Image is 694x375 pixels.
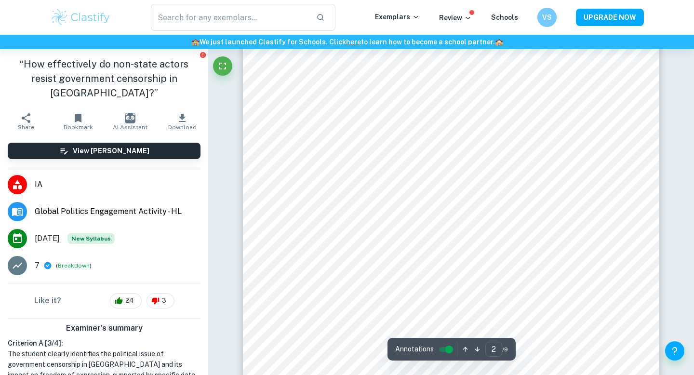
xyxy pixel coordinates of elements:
[542,12,553,23] h6: VS
[151,4,308,31] input: Search for any exemplars...
[35,260,40,271] p: 7
[495,38,503,46] span: 🏫
[395,344,434,354] span: Annotations
[199,51,206,58] button: Report issue
[35,206,200,217] span: Global Politics Engagement Activity - HL
[213,56,232,76] button: Fullscreen
[8,338,200,348] h6: Criterion A [ 3 / 4 ]:
[375,12,420,22] p: Exemplars
[56,261,92,270] span: ( )
[104,108,156,135] button: AI Assistant
[346,38,361,46] a: here
[8,57,200,100] h1: “How effectively do non-state actors resist government censorship in [GEOGRAPHIC_DATA]?”
[491,13,518,21] a: Schools
[168,124,197,131] span: Download
[125,113,135,123] img: AI Assistant
[58,261,90,270] button: Breakdown
[52,108,104,135] button: Bookmark
[18,124,34,131] span: Share
[35,179,200,190] span: IA
[2,37,692,47] h6: We just launched Clastify for Schools. Click to learn how to become a school partner.
[156,108,208,135] button: Download
[439,13,472,23] p: Review
[576,9,644,26] button: UPGRADE NOW
[67,233,115,244] div: Starting from the May 2026 session, the Global Politics Engagement Activity requirements have cha...
[191,38,200,46] span: 🏫
[147,293,174,308] div: 3
[64,124,93,131] span: Bookmark
[110,293,142,308] div: 24
[34,295,61,307] h6: Like it?
[120,296,139,306] span: 24
[665,341,684,361] button: Help and Feedback
[50,8,111,27] img: Clastify logo
[157,296,172,306] span: 3
[4,322,204,334] h6: Examiner's summary
[73,146,149,156] h6: View [PERSON_NAME]
[67,233,115,244] span: New Syllabus
[35,233,60,244] span: [DATE]
[502,345,508,354] span: / 9
[537,8,557,27] button: VS
[8,143,200,159] button: View [PERSON_NAME]
[113,124,147,131] span: AI Assistant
